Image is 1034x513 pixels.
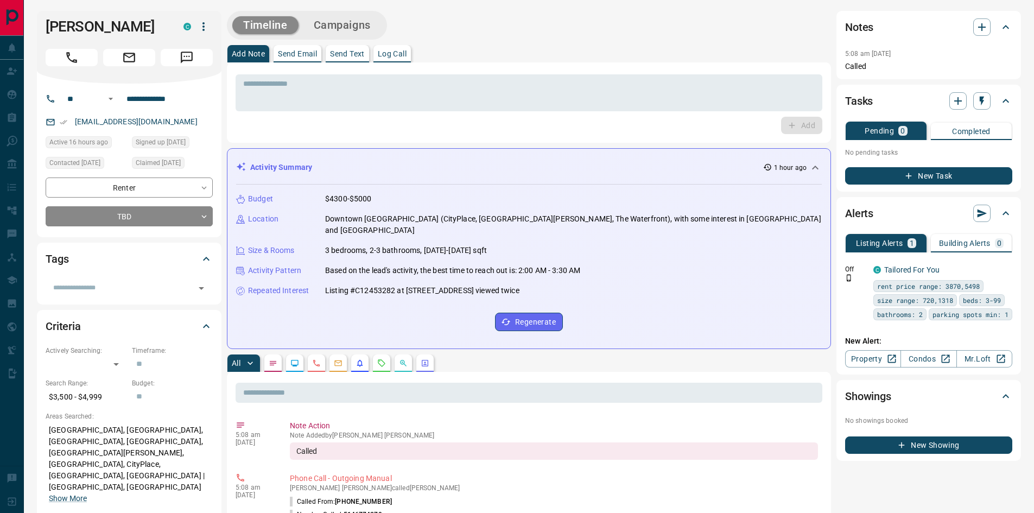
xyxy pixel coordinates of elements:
button: Campaigns [303,16,382,34]
p: New Alert: [845,335,1012,347]
p: Called From: [290,497,392,506]
div: Notes [845,14,1012,40]
p: Size & Rooms [248,245,295,256]
p: Note Added by [PERSON_NAME] [PERSON_NAME] [290,432,818,439]
button: New Task [845,167,1012,185]
button: Open [104,92,117,105]
button: Regenerate [495,313,563,331]
a: Mr.Loft [956,350,1012,368]
svg: Emails [334,359,342,368]
p: Actively Searching: [46,346,126,356]
button: New Showing [845,436,1012,454]
span: [PHONE_NUMBER] [335,498,392,505]
svg: Opportunities [399,359,408,368]
p: Note Action [290,420,818,432]
div: Called [290,442,818,460]
span: Call [46,49,98,66]
p: Search Range: [46,378,126,388]
div: TBD [46,206,213,226]
p: 5:08 am [236,431,274,439]
p: 5:08 am [236,484,274,491]
p: No pending tasks [845,144,1012,161]
p: Repeated Interest [248,285,309,296]
p: [GEOGRAPHIC_DATA], [GEOGRAPHIC_DATA], [GEOGRAPHIC_DATA], [GEOGRAPHIC_DATA], [GEOGRAPHIC_DATA][PER... [46,421,213,508]
svg: Agent Actions [421,359,429,368]
p: Off [845,264,867,274]
div: Criteria [46,313,213,339]
p: 1 hour ago [774,163,807,173]
div: Tasks [845,88,1012,114]
h2: Criteria [46,318,81,335]
span: rent price range: 3870,5498 [877,281,980,292]
span: bathrooms: 2 [877,309,923,320]
button: Open [194,281,209,296]
span: beds: 3-99 [963,295,1001,306]
a: Property [845,350,901,368]
span: Active 16 hours ago [49,137,108,148]
p: 5:08 am [DATE] [845,50,891,58]
div: Sun Oct 12 2025 [46,136,126,151]
p: 0 [900,127,905,135]
span: Message [161,49,213,66]
svg: Email Verified [60,118,67,126]
p: Add Note [232,50,265,58]
svg: Listing Alerts [356,359,364,368]
p: Based on the lead's activity, the best time to reach out is: 2:00 AM - 3:30 AM [325,265,580,276]
p: Send Email [278,50,317,58]
p: Location [248,213,278,225]
p: $3,500 - $4,999 [46,388,126,406]
a: Condos [900,350,956,368]
p: Log Call [378,50,407,58]
p: Timeframe: [132,346,213,356]
div: condos.ca [873,266,881,274]
svg: Requests [377,359,386,368]
p: Pending [865,127,894,135]
h2: Notes [845,18,873,36]
p: Phone Call - Outgoing Manual [290,473,818,484]
div: Renter [46,178,213,198]
svg: Notes [269,359,277,368]
svg: Push Notification Only [845,274,853,282]
span: Signed up [DATE] [136,137,186,148]
p: Budget: [132,378,213,388]
p: Listing #C12453282 at [STREET_ADDRESS] viewed twice [325,285,519,296]
div: Sat Oct 11 2025 [132,136,213,151]
p: All [232,359,240,367]
span: parking spots min: 1 [932,309,1008,320]
p: Called [845,61,1012,72]
h2: Showings [845,388,891,405]
a: Tailored For You [884,265,940,274]
h2: Tags [46,250,68,268]
p: 1 [910,239,914,247]
p: 0 [997,239,1001,247]
div: Showings [845,383,1012,409]
p: Budget [248,193,273,205]
div: condos.ca [183,23,191,30]
p: Send Text [330,50,365,58]
a: [EMAIL_ADDRESS][DOMAIN_NAME] [75,117,198,126]
p: Completed [952,128,991,135]
svg: Lead Browsing Activity [290,359,299,368]
p: Activity Pattern [248,265,301,276]
p: Activity Summary [250,162,312,173]
div: Tags [46,246,213,272]
p: [PERSON_NAME] [PERSON_NAME] called [PERSON_NAME] [290,484,818,492]
button: Timeline [232,16,299,34]
p: 3 bedrooms, 2-3 bathrooms, [DATE]-[DATE] sqft [325,245,487,256]
div: Sat Oct 11 2025 [46,157,126,172]
p: Areas Searched: [46,411,213,421]
button: Show More [49,493,87,504]
h2: Alerts [845,205,873,222]
div: Sat Oct 11 2025 [132,157,213,172]
p: Downtown [GEOGRAPHIC_DATA] (CityPlace, [GEOGRAPHIC_DATA][PERSON_NAME], The Waterfront), with some... [325,213,822,236]
svg: Calls [312,359,321,368]
span: size range: 720,1318 [877,295,953,306]
h2: Tasks [845,92,873,110]
span: Email [103,49,155,66]
p: $4300-$5000 [325,193,371,205]
div: Activity Summary1 hour ago [236,157,822,178]
div: Alerts [845,200,1012,226]
p: Building Alerts [939,239,991,247]
p: Listing Alerts [856,239,903,247]
p: [DATE] [236,439,274,446]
